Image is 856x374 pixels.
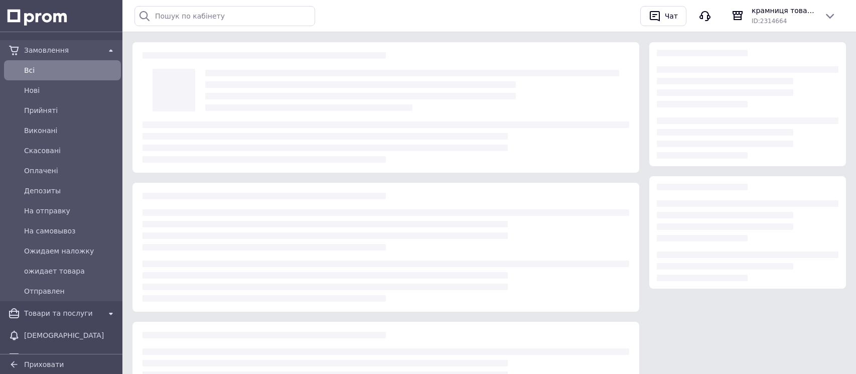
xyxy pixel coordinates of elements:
[24,126,117,136] span: Виконані
[24,308,101,318] span: Товари та послуги
[24,105,117,115] span: Прийняті
[24,206,117,216] span: На отправку
[24,246,117,256] span: Ожидаем наложку
[24,65,117,75] span: Всi
[24,85,117,95] span: Нові
[24,166,117,176] span: Оплачені
[663,9,680,24] div: Чат
[24,286,117,296] span: Отправлен
[24,45,101,55] span: Замовлення
[24,146,117,156] span: Скасовані
[24,226,117,236] span: На самовывоз
[640,6,686,26] button: Чат
[24,352,117,362] span: Повідомлення
[134,6,315,26] input: Пошук по кабінету
[24,330,117,340] span: [DEMOGRAPHIC_DATA]
[752,6,816,16] span: крамниця товарів для здоров'я ДОБРІ™
[24,266,117,276] span: ожидает товара
[24,360,64,368] span: Приховати
[752,18,787,25] span: ID: 2314664
[24,186,117,196] span: Депозиты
